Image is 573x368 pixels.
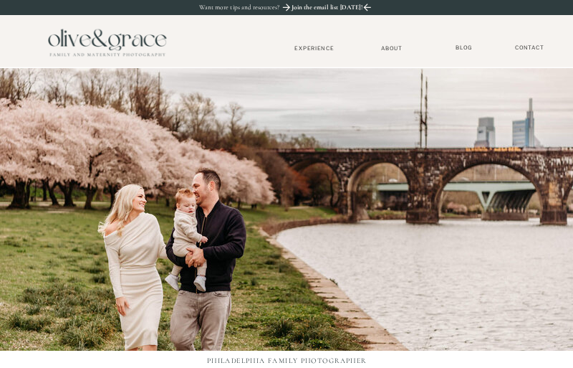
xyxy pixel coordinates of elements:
[452,44,476,51] a: BLOG
[185,356,389,367] h1: PHILADELPHIA FAMILY PHOTOGRAPHER
[511,44,549,51] a: Contact
[377,44,407,51] a: About
[290,4,364,14] a: Join the email list [DATE]!
[199,4,300,11] p: Want more tips and resources?
[283,44,346,51] a: Experience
